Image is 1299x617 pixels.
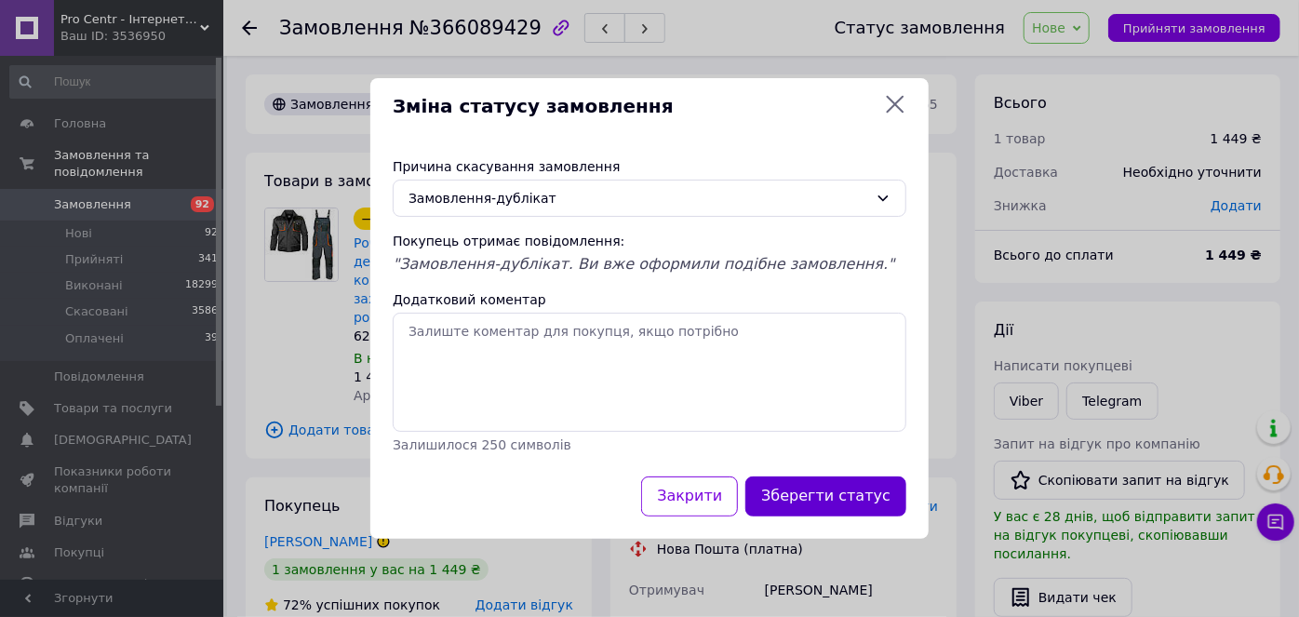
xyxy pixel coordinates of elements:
[393,292,546,307] label: Додатковий коментар
[745,476,906,516] button: Зберегти статус
[393,157,906,176] div: Причина скасування замовлення
[393,232,906,250] div: Покупець отримає повідомлення:
[408,188,868,208] div: Замовлення-дублікат
[641,476,738,516] button: Закрити
[393,255,895,273] span: "Замовлення-дублікат. Ви вже оформили подібне замовлення."
[393,437,571,452] span: Залишилося 250 символів
[393,93,877,120] span: Зміна статусу замовлення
